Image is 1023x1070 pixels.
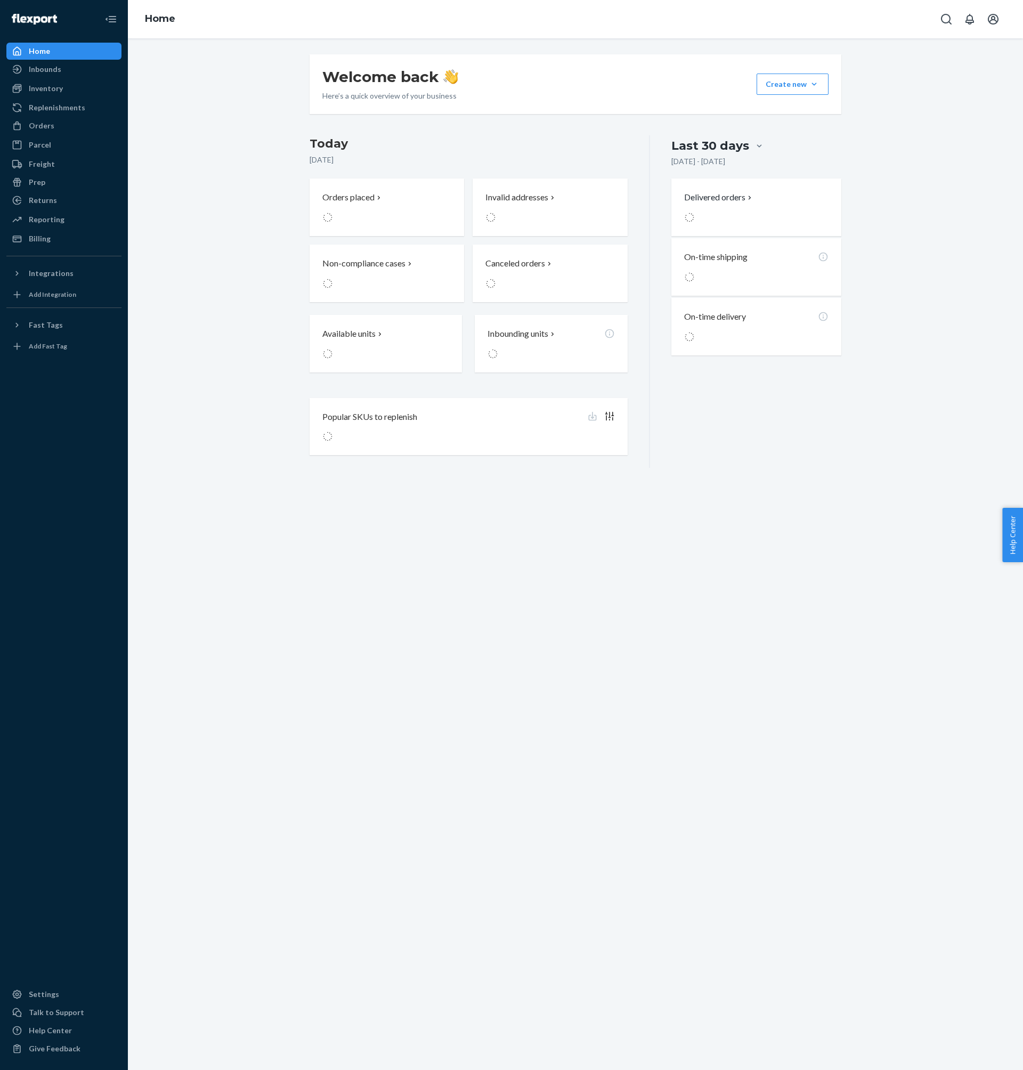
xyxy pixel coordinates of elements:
p: On-time delivery [684,311,746,323]
button: Non-compliance cases [310,245,464,302]
a: Inbounds [6,61,121,78]
div: Last 30 days [671,137,749,154]
div: Settings [29,989,59,1000]
div: Add Fast Tag [29,342,67,351]
a: Add Integration [6,286,121,303]
img: hand-wave emoji [443,69,458,84]
a: Help Center [6,1022,121,1039]
div: Talk to Support [29,1007,84,1018]
div: Integrations [29,268,74,279]
button: Available units [310,315,462,372]
a: Reporting [6,211,121,228]
div: Inventory [29,83,63,94]
p: [DATE] - [DATE] [671,156,725,167]
h3: Today [310,135,628,152]
button: Open account menu [983,9,1004,30]
button: Close Navigation [100,9,121,30]
button: Create new [757,74,829,95]
div: Orders [29,120,54,131]
h1: Welcome back [322,67,458,86]
p: Here’s a quick overview of your business [322,91,458,101]
button: Inbounding units [475,315,627,372]
button: Orders placed [310,179,464,236]
a: Prep [6,174,121,191]
a: Orders [6,117,121,134]
p: Non-compliance cases [322,257,405,270]
button: Help Center [1002,508,1023,562]
div: Add Integration [29,290,76,299]
div: Returns [29,195,57,206]
button: Invalid addresses [473,179,627,236]
div: Billing [29,233,51,244]
p: Available units [322,328,376,340]
div: Prep [29,177,45,188]
div: Help Center [29,1025,72,1036]
p: Canceled orders [485,257,545,270]
a: Billing [6,230,121,247]
a: Add Fast Tag [6,338,121,355]
button: Open Search Box [936,9,957,30]
div: Give Feedback [29,1043,80,1054]
button: Give Feedback [6,1040,121,1057]
div: Reporting [29,214,64,225]
button: Talk to Support [6,1004,121,1021]
button: Fast Tags [6,317,121,334]
p: Invalid addresses [485,191,548,204]
div: Freight [29,159,55,169]
p: On-time shipping [684,251,748,263]
button: Open notifications [959,9,980,30]
a: Home [145,13,175,25]
a: Settings [6,986,121,1003]
a: Replenishments [6,99,121,116]
div: Fast Tags [29,320,63,330]
a: Home [6,43,121,60]
a: Inventory [6,80,121,97]
a: Freight [6,156,121,173]
p: Popular SKUs to replenish [322,411,417,423]
a: Returns [6,192,121,209]
p: Orders placed [322,191,375,204]
div: Home [29,46,50,56]
button: Delivered orders [684,191,754,204]
button: Canceled orders [473,245,627,302]
p: Inbounding units [488,328,548,340]
div: Replenishments [29,102,85,113]
ol: breadcrumbs [136,4,184,35]
p: [DATE] [310,155,628,165]
div: Parcel [29,140,51,150]
a: Parcel [6,136,121,153]
button: Integrations [6,265,121,282]
img: Flexport logo [12,14,57,25]
div: Inbounds [29,64,61,75]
